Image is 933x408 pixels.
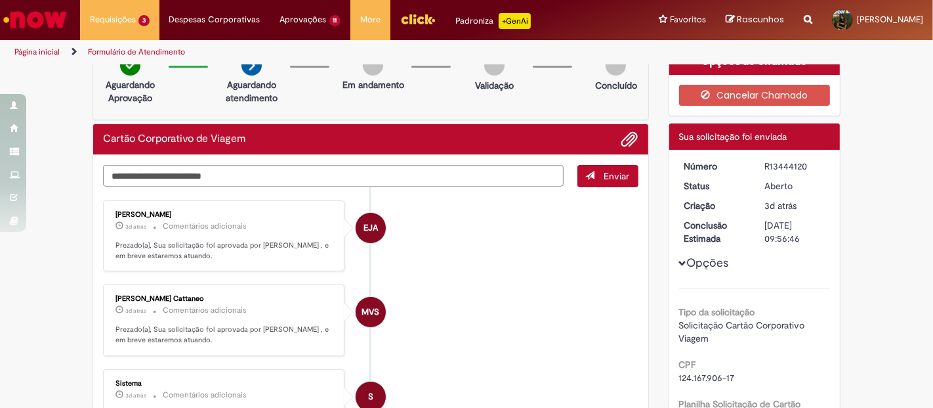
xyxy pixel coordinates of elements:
[764,160,825,173] div: R13444120
[679,319,808,344] span: Solicitação Cartão Corporativo Viagem
[163,221,247,232] small: Comentários adicionais
[169,13,260,26] span: Despesas Corporativas
[98,78,162,104] p: Aguardando Aprovação
[499,13,531,29] p: +GenAi
[674,219,755,245] dt: Conclusão Estimada
[726,14,784,26] a: Rascunhos
[621,131,638,148] button: Adicionar anexos
[163,390,247,401] small: Comentários adicionais
[356,213,386,243] div: Emilio Jose Andres Casado
[103,165,564,187] textarea: Digite sua mensagem aqui...
[125,223,146,231] time: 26/08/2025 10:56:46
[342,78,404,91] p: Em andamento
[329,15,341,26] span: 11
[115,211,334,219] div: [PERSON_NAME]
[363,55,383,76] img: img-circle-grey.png
[764,200,797,212] span: 3d atrás
[475,79,514,92] p: Validação
[356,297,386,327] div: Marcos Vinicius Scheffer Cattaneo
[595,79,637,92] p: Concluído
[670,13,706,26] span: Favoritos
[220,78,283,104] p: Aguardando atendimento
[764,200,797,212] time: 25/08/2025 12:50:01
[125,223,146,231] span: 3d atrás
[764,179,825,193] div: Aberto
[737,13,784,26] span: Rascunhos
[484,55,505,76] img: img-circle-grey.png
[679,359,696,371] b: CPF
[360,13,381,26] span: More
[14,47,60,57] a: Página inicial
[125,307,146,315] time: 25/08/2025 16:00:20
[577,165,638,187] button: Enviar
[764,199,825,212] div: 25/08/2025 12:50:01
[606,55,626,76] img: img-circle-grey.png
[1,7,69,33] img: ServiceNow
[138,15,150,26] span: 3
[674,199,755,212] dt: Criação
[10,40,612,64] ul: Trilhas de página
[120,55,140,76] img: check-circle-green.png
[115,325,334,345] p: Prezado(a), Sua solicitação foi aprovada por [PERSON_NAME] , e em breve estaremos atuando.
[103,133,245,145] h2: Cartão Corporativo de Viagem Histórico de tíquete
[679,85,831,106] button: Cancelar Chamado
[400,9,436,29] img: click_logo_yellow_360x200.png
[679,372,735,384] span: 124.167.906-17
[764,219,825,245] div: [DATE] 09:56:46
[88,47,185,57] a: Formulário de Atendimento
[241,55,262,76] img: arrow-next.png
[280,13,327,26] span: Aprovações
[455,13,531,29] div: Padroniza
[125,392,146,399] span: 3d atrás
[90,13,136,26] span: Requisições
[125,392,146,399] time: 25/08/2025 12:50:11
[115,240,334,261] p: Prezado(a), Sua solicitação foi aprovada por [PERSON_NAME] , e em breve estaremos atuando.
[679,306,755,318] b: Tipo da solicitação
[674,160,755,173] dt: Número
[163,305,247,316] small: Comentários adicionais
[674,179,755,193] dt: Status
[115,380,334,388] div: Sistema
[857,14,923,25] span: [PERSON_NAME]
[604,170,630,182] span: Enviar
[362,296,379,328] span: MVS
[115,295,334,303] div: [PERSON_NAME] Cattaneo
[125,307,146,315] span: 3d atrás
[679,131,787,143] span: Sua solicitação foi enviada
[363,212,378,244] span: EJA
